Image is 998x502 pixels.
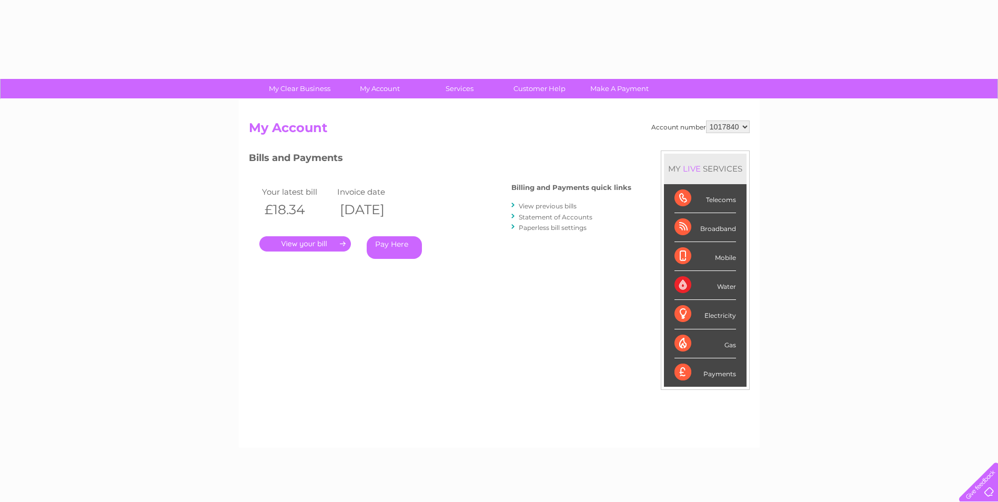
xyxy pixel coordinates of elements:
[674,271,736,300] div: Water
[336,79,423,98] a: My Account
[674,300,736,329] div: Electricity
[674,329,736,358] div: Gas
[674,358,736,387] div: Payments
[674,242,736,271] div: Mobile
[519,202,577,210] a: View previous bills
[651,121,750,133] div: Account number
[335,185,410,199] td: Invoice date
[664,154,747,184] div: MY SERVICES
[249,121,750,140] h2: My Account
[681,164,703,174] div: LIVE
[367,236,422,259] a: Pay Here
[256,79,343,98] a: My Clear Business
[335,199,410,220] th: [DATE]
[416,79,503,98] a: Services
[674,213,736,242] div: Broadband
[259,236,351,252] a: .
[576,79,663,98] a: Make A Payment
[259,185,335,199] td: Your latest bill
[259,199,335,220] th: £18.34
[674,184,736,213] div: Telecoms
[519,213,592,221] a: Statement of Accounts
[249,150,631,169] h3: Bills and Payments
[511,184,631,192] h4: Billing and Payments quick links
[496,79,583,98] a: Customer Help
[519,224,587,232] a: Paperless bill settings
